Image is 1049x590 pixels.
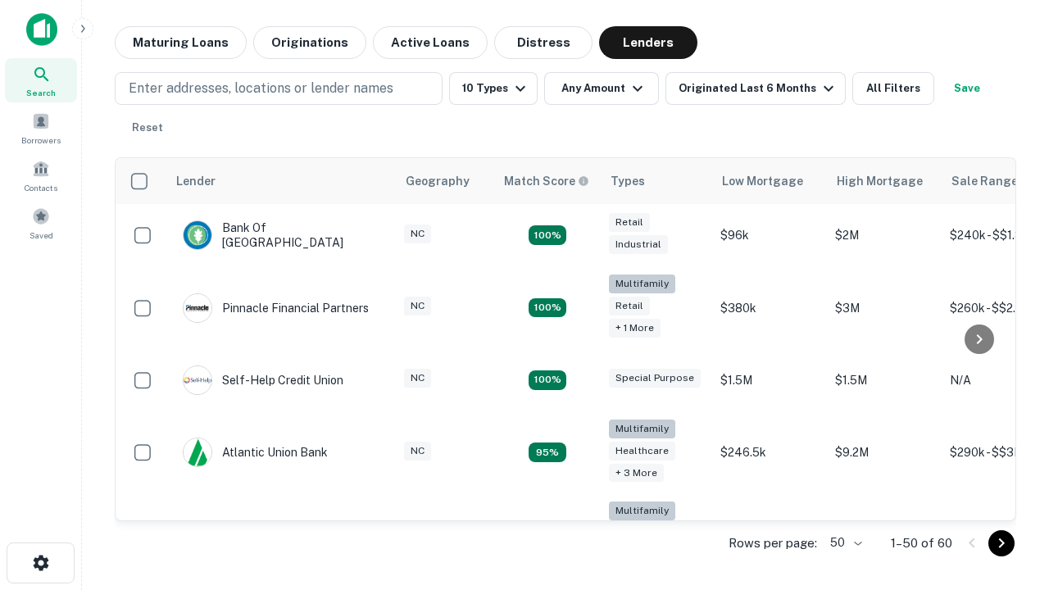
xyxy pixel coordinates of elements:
div: NC [404,442,431,461]
div: Multifamily [609,420,675,438]
div: Capitalize uses an advanced AI algorithm to match your search with the best lender. The match sco... [504,172,589,190]
img: picture [184,366,211,394]
td: $9.2M [827,411,942,494]
div: + 1 more [609,319,661,338]
button: Distress [494,26,593,59]
div: Sale Range [951,171,1018,191]
div: 50 [824,531,865,555]
a: Contacts [5,153,77,197]
td: $3.2M [827,493,942,576]
button: Originated Last 6 Months [665,72,846,105]
div: Retail [609,213,650,232]
button: Reset [121,111,174,144]
td: $1.5M [827,349,942,411]
button: Go to next page [988,530,1015,556]
th: Geography [396,158,494,204]
div: Matching Properties: 17, hasApolloMatch: undefined [529,298,566,318]
div: Matching Properties: 9, hasApolloMatch: undefined [529,442,566,462]
h6: Match Score [504,172,586,190]
td: $96k [712,204,827,266]
p: Enter addresses, locations or lender names [129,79,393,98]
p: 1–50 of 60 [891,533,952,553]
button: Save your search to get updates of matches that match your search criteria. [941,72,993,105]
td: $1.5M [712,349,827,411]
td: $246k [712,493,827,576]
div: Geography [406,171,470,191]
div: High Mortgage [837,171,923,191]
button: Originations [253,26,366,59]
span: Saved [30,229,53,242]
div: Healthcare [609,442,675,461]
div: Industrial [609,235,668,254]
button: Lenders [599,26,697,59]
div: + 3 more [609,464,664,483]
img: picture [184,294,211,322]
img: picture [184,438,211,466]
button: All Filters [852,72,934,105]
div: NC [404,297,431,315]
div: Retail [609,297,650,315]
th: Types [601,158,712,204]
a: Search [5,58,77,102]
th: Low Mortgage [712,158,827,204]
span: Borrowers [21,134,61,147]
div: Special Purpose [609,369,701,388]
div: Pinnacle Financial Partners [183,293,369,323]
a: Borrowers [5,106,77,150]
button: 10 Types [449,72,538,105]
td: $3M [827,266,942,349]
div: Multifamily [609,275,675,293]
button: Enter addresses, locations or lender names [115,72,443,105]
div: Types [611,171,645,191]
div: NC [404,225,431,243]
div: Multifamily [609,501,675,520]
p: Rows per page: [729,533,817,553]
img: picture [184,221,211,249]
div: Atlantic Union Bank [183,438,328,467]
th: Lender [166,158,396,204]
div: The Fidelity Bank [183,520,316,550]
iframe: Chat Widget [967,459,1049,538]
div: Lender [176,171,216,191]
button: Any Amount [544,72,659,105]
div: Bank Of [GEOGRAPHIC_DATA] [183,220,379,250]
th: Capitalize uses an advanced AI algorithm to match your search with the best lender. The match sco... [494,158,601,204]
button: Active Loans [373,26,488,59]
td: $2M [827,204,942,266]
span: Search [26,86,56,99]
div: Matching Properties: 11, hasApolloMatch: undefined [529,370,566,390]
th: High Mortgage [827,158,942,204]
td: $246.5k [712,411,827,494]
button: Maturing Loans [115,26,247,59]
div: Self-help Credit Union [183,365,343,395]
div: Originated Last 6 Months [679,79,838,98]
span: Contacts [25,181,57,194]
a: Saved [5,201,77,245]
div: Low Mortgage [722,171,803,191]
td: $380k [712,266,827,349]
div: NC [404,369,431,388]
div: Matching Properties: 15, hasApolloMatch: undefined [529,225,566,245]
img: capitalize-icon.png [26,13,57,46]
